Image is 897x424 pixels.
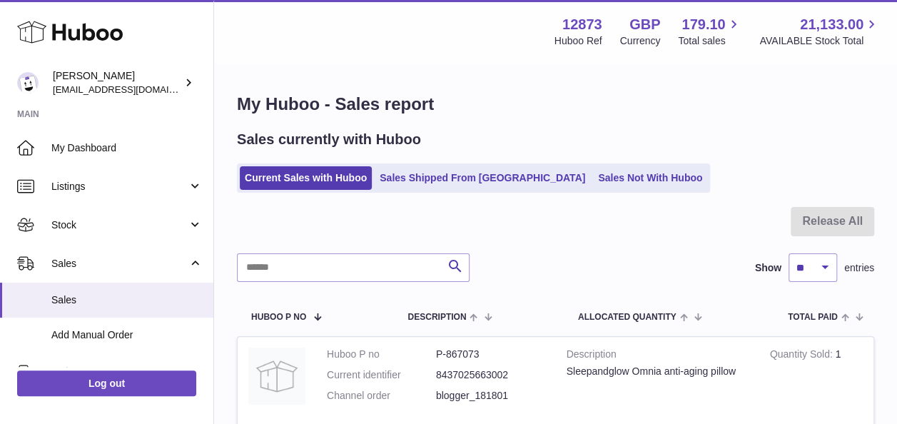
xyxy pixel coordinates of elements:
[562,15,602,34] strong: 12873
[51,293,203,307] span: Sales
[844,261,874,275] span: entries
[248,348,305,405] img: no-photo.jpg
[51,218,188,232] span: Stock
[436,348,545,361] dd: P-867073
[375,166,590,190] a: Sales Shipped From [GEOGRAPHIC_DATA]
[327,368,436,382] dt: Current identifier
[567,365,749,378] div: Sleepandglow Omnia anti-aging pillow
[51,141,203,155] span: My Dashboard
[554,34,602,48] div: Huboo Ref
[681,15,725,34] span: 179.10
[327,348,436,361] dt: Huboo P no
[567,348,749,365] strong: Description
[237,130,421,149] h2: Sales currently with Huboo
[593,166,707,190] a: Sales Not With Huboo
[251,313,306,322] span: Huboo P no
[240,166,372,190] a: Current Sales with Huboo
[53,69,181,96] div: [PERSON_NAME]
[755,261,781,275] label: Show
[759,34,880,48] span: AVAILABLE Stock Total
[51,365,188,378] span: Orders
[51,257,188,271] span: Sales
[51,328,203,342] span: Add Manual Order
[800,15,863,34] span: 21,133.00
[53,84,210,95] span: [EMAIL_ADDRESS][DOMAIN_NAME]
[51,180,188,193] span: Listings
[678,34,741,48] span: Total sales
[578,313,676,322] span: ALLOCATED Quantity
[436,389,545,403] dd: blogger_181801
[436,368,545,382] dd: 8437025663002
[17,72,39,94] img: tikhon.oleinikov@sleepandglow.com
[629,15,660,34] strong: GBP
[678,15,741,48] a: 179.10 Total sales
[620,34,661,48] div: Currency
[759,337,873,420] td: 1
[407,313,466,322] span: Description
[327,389,436,403] dt: Channel order
[237,93,874,116] h1: My Huboo - Sales report
[759,15,880,48] a: 21,133.00 AVAILABLE Stock Total
[788,313,838,322] span: Total paid
[770,348,836,363] strong: Quantity Sold
[17,370,196,396] a: Log out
